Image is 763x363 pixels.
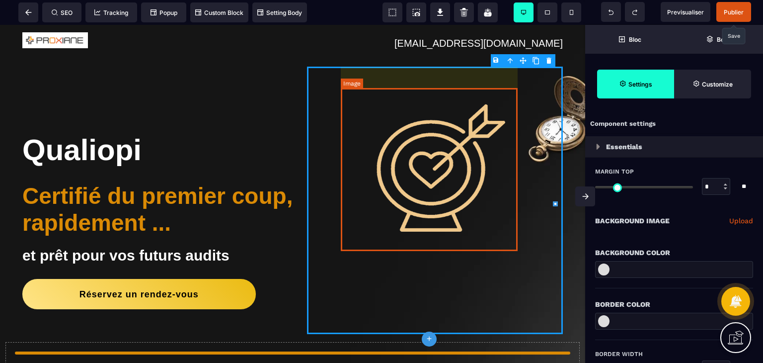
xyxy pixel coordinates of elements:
span: Tracking [94,9,128,16]
span: Previsualiser [667,8,704,16]
span: Popup [151,9,177,16]
div: Border Color [595,298,753,310]
strong: Bloc [629,36,641,43]
span: Screenshot [406,2,426,22]
span: Custom Block [195,9,243,16]
text: [EMAIL_ADDRESS][DOMAIN_NAME] [241,10,563,27]
span: Border Width [595,350,643,358]
span: View components [382,2,402,22]
span: Open Blocks [585,25,674,54]
span: Open Style Manager [674,70,751,98]
b: et prêt pour vos futurs audits [22,222,229,239]
img: 92ef1b41aa5dc875a9f0b1580ab26380_Logo_Proxiane_Final.png [22,7,88,23]
img: loading [596,144,600,150]
span: Publier [724,8,744,16]
span: Setting Body [257,9,302,16]
div: Component settings [585,114,763,134]
p: Essentials [606,141,642,153]
span: SEO [52,9,73,16]
button: Réservez un rendez-vous [21,254,254,284]
div: Background Color [595,247,753,259]
span: Preview [661,2,710,22]
span: Open Layer Manager [674,25,763,54]
a: Upload [729,215,753,227]
h1: Qualiopi [22,103,307,147]
span: Margin Top [595,168,634,176]
p: Background Image [595,215,670,227]
img: 184210e047c06fd5bc12ddb28e3bbffc_Cible.png [345,63,525,226]
span: Settings [597,70,674,98]
strong: Body [717,36,731,43]
b: Certifié du premier coup, rapidement ... [22,158,293,211]
strong: Settings [628,81,652,88]
strong: Customize [702,81,733,88]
